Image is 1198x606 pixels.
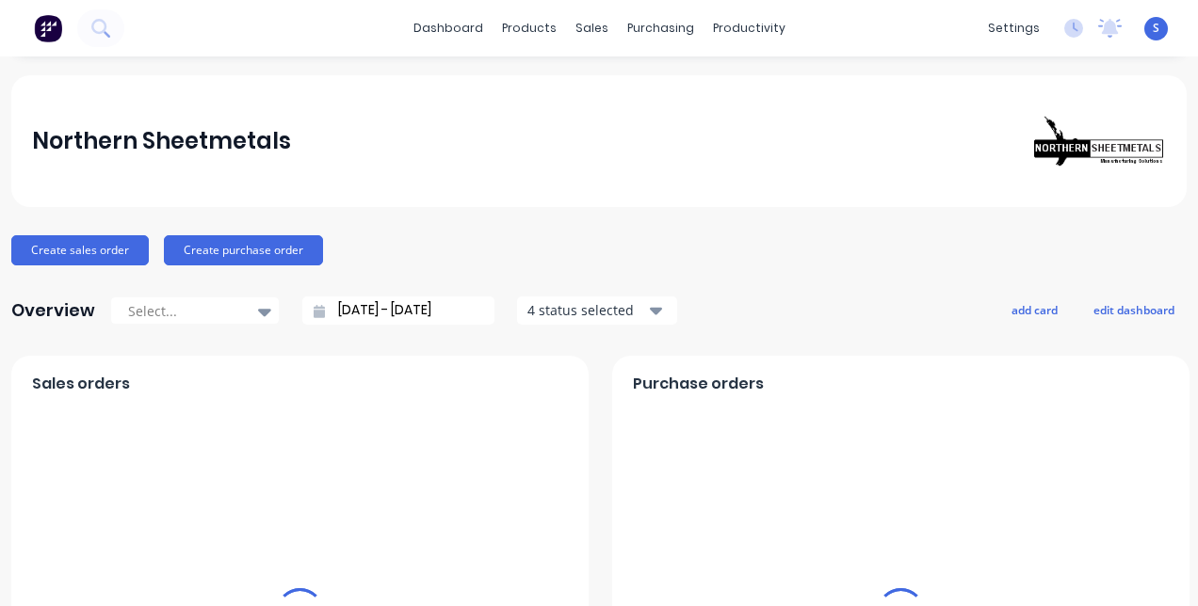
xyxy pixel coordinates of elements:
div: sales [566,14,618,42]
button: 4 status selected [517,296,677,325]
div: 4 status selected [527,300,646,320]
button: add card [999,297,1070,322]
span: Sales orders [32,373,130,395]
a: dashboard [404,14,493,42]
div: productivity [704,14,795,42]
div: purchasing [618,14,704,42]
div: settings [979,14,1049,42]
button: Create sales order [11,235,149,265]
img: Factory [34,14,62,42]
span: S [1153,20,1159,37]
div: Overview [11,292,95,329]
div: products [493,14,566,42]
img: Northern Sheetmetals [1034,116,1166,167]
span: Purchase orders [633,373,764,395]
button: Create purchase order [164,235,323,265]
button: edit dashboard [1081,297,1187,322]
div: Northern Sheetmetals [32,122,291,160]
